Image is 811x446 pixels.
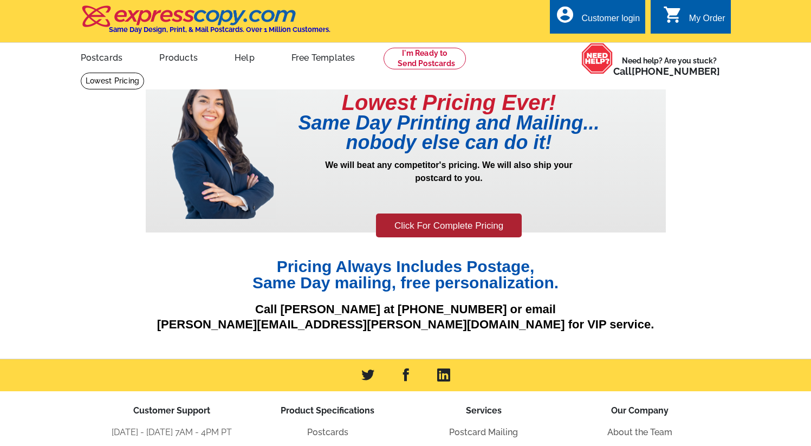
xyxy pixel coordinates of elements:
span: Product Specifications [281,405,374,416]
span: Need help? Are you stuck? [613,55,725,77]
h4: Same Day Design, Print, & Mail Postcards. Over 1 Million Customers. [109,25,330,34]
a: account_circle Customer login [555,12,640,25]
span: Our Company [611,405,669,416]
h1: Pricing Always Includes Postage, Same Day mailing, free personalization. [146,258,666,291]
a: shopping_cart My Order [663,12,725,25]
a: About the Team [607,427,672,437]
p: We will beat any competitor's pricing. We will also ship your postcard to you. [276,159,622,212]
img: help [581,43,613,74]
h1: Same Day Printing and Mailing... nobody else can do it! [276,113,622,152]
i: account_circle [555,5,575,24]
span: Call [613,66,720,77]
a: Click For Complete Pricing [376,214,522,238]
a: Free Templates [274,44,373,69]
div: Customer login [581,14,640,29]
span: Customer Support [133,405,210,416]
p: Call [PERSON_NAME] at [PHONE_NUMBER] or email [PERSON_NAME][EMAIL_ADDRESS][PERSON_NAME][DOMAIN_NA... [146,302,666,333]
div: My Order [689,14,725,29]
img: prepricing-girl.png [170,72,275,219]
a: Postcards [307,427,348,437]
a: Help [217,44,272,69]
a: Postcards [63,44,140,69]
i: shopping_cart [663,5,683,24]
h1: Lowest Pricing Ever! [276,92,622,113]
a: Same Day Design, Print, & Mail Postcards. Over 1 Million Customers. [81,13,330,34]
a: [PHONE_NUMBER] [632,66,720,77]
li: [DATE] - [DATE] 7AM - 4PM PT [94,426,250,439]
a: Products [142,44,215,69]
a: Postcard Mailing [449,427,518,437]
span: Services [466,405,502,416]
